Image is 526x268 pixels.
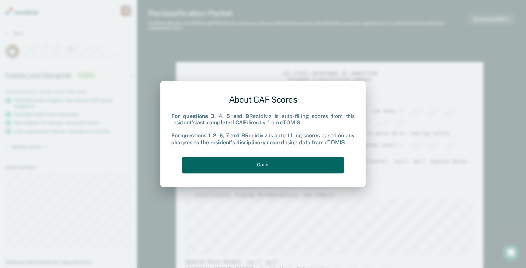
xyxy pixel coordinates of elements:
[195,119,246,126] b: last completed CAF
[182,157,344,173] button: Got it
[171,89,355,110] div: About CAF Scores
[171,133,245,139] b: For questions 1, 2, 6, 7 and 8
[171,139,284,146] b: changes to the resident's disciplinary record
[171,113,355,146] div: Recidiviz is auto-filling scores from this resident's directly from eTOMIS. Recidiviz is auto-fil...
[171,113,249,119] b: For questions 3, 4, 5 and 9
